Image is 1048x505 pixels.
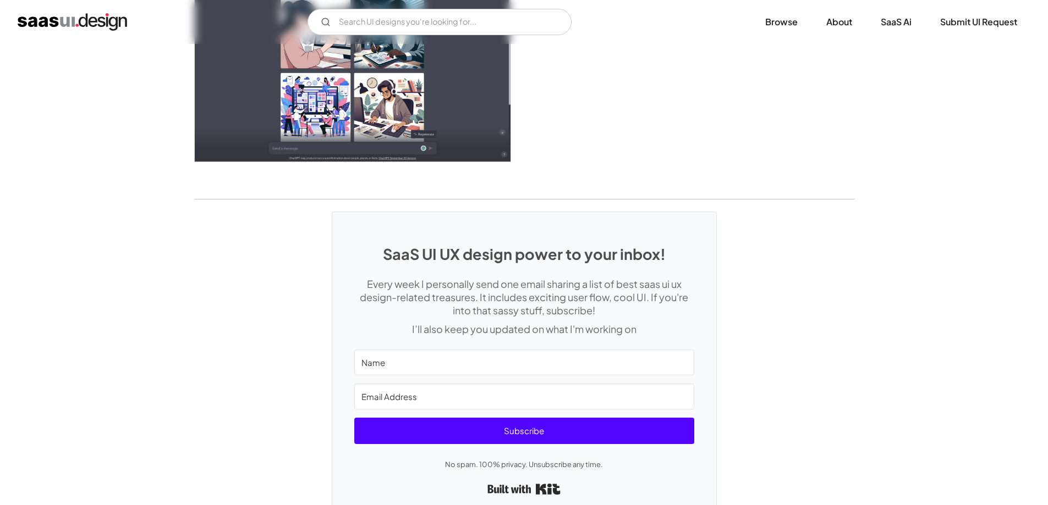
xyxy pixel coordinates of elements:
p: No spam. 100% privacy. Unsubscribe any time. [354,458,694,471]
button: Subscribe [354,418,694,444]
a: About [813,10,865,34]
a: Built with Kit [487,479,561,499]
a: Submit UI Request [927,10,1030,34]
input: Search UI designs you're looking for... [308,9,572,35]
a: SaaS Ai [868,10,925,34]
form: Email Form [308,9,572,35]
input: Email Address [354,384,694,409]
input: Name [354,349,694,375]
h1: SaaS UI UX design power to your inbox! [354,245,694,263]
a: home [18,13,127,31]
p: Every week I personally send one email sharing a list of best saas ui ux design-related treasures... [354,278,694,317]
p: I’ll also keep you updated on what I'm working on [354,323,694,336]
a: Browse [752,10,811,34]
